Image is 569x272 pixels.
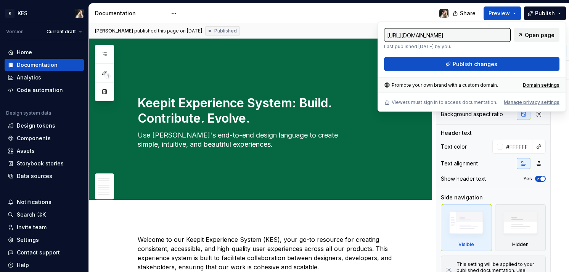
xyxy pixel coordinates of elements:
a: Documentation [5,59,84,71]
p: Viewers must sign in to access documentation. [392,99,497,105]
a: Invite team [5,221,84,233]
a: Data sources [5,170,84,182]
a: Code automation [5,84,84,96]
label: Yes [523,176,532,182]
div: Invite team [17,223,47,231]
div: Assets [17,147,35,155]
div: Documentation [95,10,167,17]
span: Preview [489,10,510,17]
div: Background aspect ratio [441,110,503,118]
textarea: Use [PERSON_NAME]'s end-to-end design language to create simple, intuitive, and beautiful experie... [136,129,400,151]
div: Show header text [441,175,486,183]
a: Design tokens [5,120,84,132]
span: Publish changes [453,60,497,68]
div: published this page on [DATE] [134,28,202,34]
p: Welcome to our Keepit Experience System (KES), your go-to resource for creating consistent, acces... [138,235,402,272]
div: K [5,9,14,18]
a: Home [5,46,84,58]
input: Auto [503,140,532,154]
p: Last published [DATE] by you. [384,44,511,50]
button: Search ⌘K [5,209,84,221]
div: Home [17,49,32,56]
div: Contact support [17,249,60,256]
div: Design system data [6,110,51,116]
a: Analytics [5,71,84,84]
span: [PERSON_NAME] [95,28,133,34]
a: Storybook stories [5,157,84,170]
img: Katarzyna Tomżyńska [75,9,84,18]
button: Current draft [43,26,85,37]
a: Domain settings [523,82,559,88]
div: Analytics [17,74,41,81]
div: Text color [441,143,467,151]
span: Current draft [47,29,76,35]
div: Design tokens [17,122,55,130]
button: Help [5,259,84,271]
span: Published [214,28,237,34]
img: Katarzyna Tomżyńska [439,9,448,18]
div: Visible [458,241,474,248]
div: Data sources [17,172,52,180]
button: Notifications [5,196,84,208]
button: Publish [524,6,566,20]
div: Visible [441,204,492,251]
div: Help [17,261,29,269]
button: Contact support [5,246,84,259]
div: Storybook stories [17,160,64,167]
a: Assets [5,145,84,157]
span: Share [460,10,476,17]
span: 1 [104,73,111,79]
div: Notifications [17,198,51,206]
button: KKESKatarzyna Tomżyńska [2,5,87,21]
div: Promote your own brand with a custom domain. [384,82,498,88]
a: Settings [5,234,84,246]
button: Manage privacy settings [504,99,559,105]
span: Open page [525,31,555,39]
div: Settings [17,236,39,244]
div: Hidden [495,204,546,251]
button: Share [449,6,481,20]
a: Open page [514,28,559,42]
div: Hidden [512,241,529,248]
button: Preview [484,6,521,20]
div: Text alignment [441,160,478,167]
span: Publish [535,10,555,17]
div: Side navigation [441,194,483,201]
div: Version [6,29,24,35]
div: Documentation [17,61,58,69]
a: Components [5,132,84,144]
div: KES [18,10,27,17]
div: Search ⌘K [17,211,46,219]
div: Header text [441,129,472,137]
textarea: Keepit Experience System: Build. Contribute. Evolve. [136,94,400,128]
div: Code automation [17,86,63,94]
button: Publish changes [384,57,559,71]
div: Components [17,134,51,142]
